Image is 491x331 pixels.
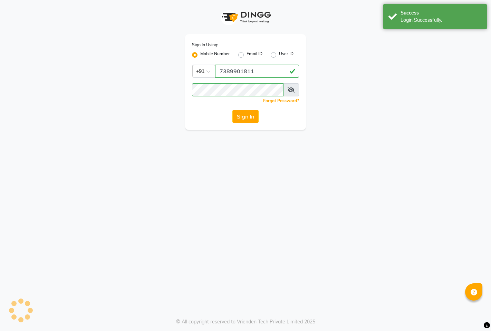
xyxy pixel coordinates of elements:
[401,17,482,24] div: Login Successfully.
[279,51,293,59] label: User ID
[401,9,482,17] div: Success
[462,303,484,324] iframe: chat widget
[192,42,218,48] label: Sign In Using:
[192,83,283,96] input: Username
[218,7,273,27] img: logo1.svg
[215,65,299,78] input: Username
[200,51,230,59] label: Mobile Number
[247,51,262,59] label: Email ID
[263,98,299,103] a: Forgot Password?
[232,110,259,123] button: Sign In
